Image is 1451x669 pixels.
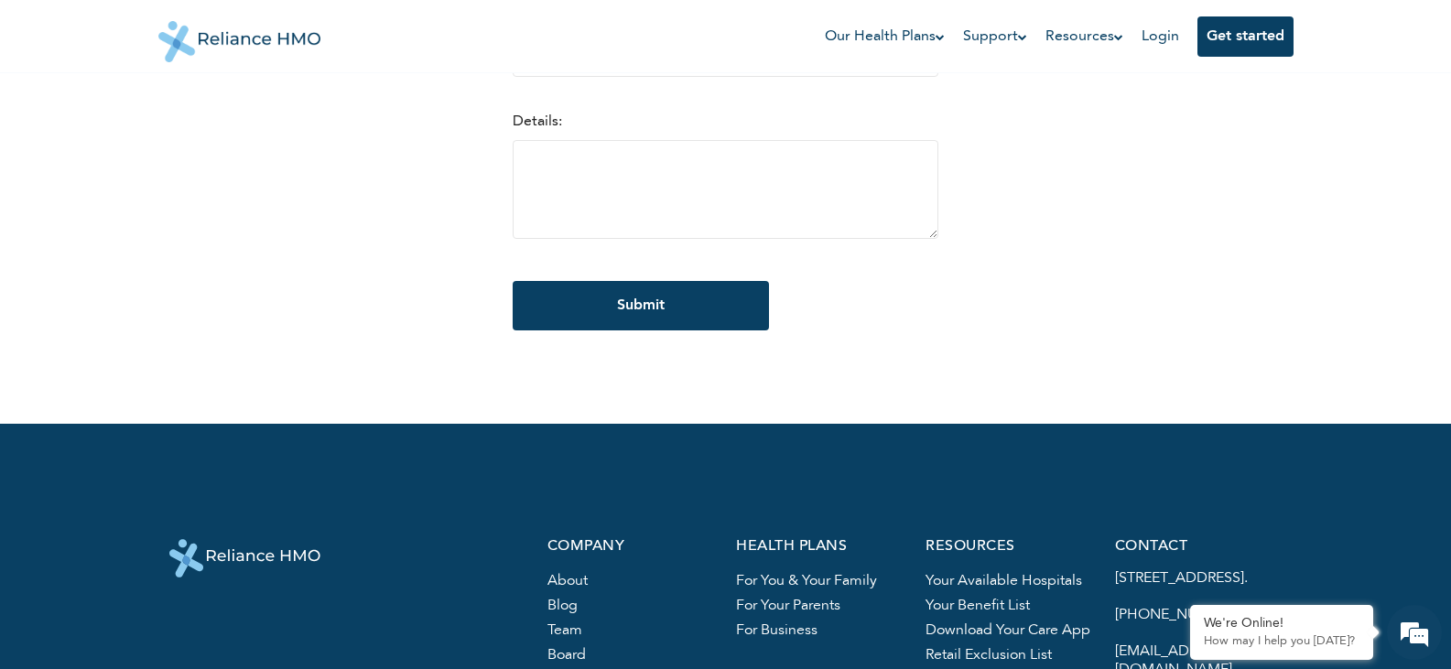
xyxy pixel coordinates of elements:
[547,574,588,588] a: About
[106,233,253,418] span: We're online!
[926,648,1052,663] a: Retail exclusion list
[169,539,320,577] img: logo-white.svg
[926,599,1030,613] a: Your benefit list
[736,539,904,555] p: health plans
[547,648,586,663] a: board
[963,26,1027,48] a: Support
[547,539,715,555] p: company
[926,539,1093,555] p: resources
[1204,616,1359,631] div: We're Online!
[95,103,308,126] div: Chat with us now
[1204,634,1359,649] p: How may I help you today?
[926,574,1082,588] a: Your available hospitals
[547,599,578,613] a: blog
[513,281,769,330] input: Submit
[300,9,344,53] div: Minimize live chat window
[179,569,350,626] div: FAQs
[736,599,840,613] a: For your parents
[1045,26,1123,48] a: Resources
[736,574,877,588] a: For you & your family
[825,26,945,48] a: Our Health Plans
[9,505,349,569] textarea: Type your message and hit 'Enter'
[1115,608,1240,622] a: [PHONE_NUMBER]
[1197,16,1294,57] button: Get started
[1115,571,1248,586] a: [STREET_ADDRESS].
[547,623,582,638] a: team
[736,623,818,638] a: For business
[1142,29,1179,44] a: Login
[9,601,179,614] span: Conversation
[926,623,1090,638] a: Download your care app
[513,114,562,129] label: Details:
[158,7,321,62] img: Reliance HMO's Logo
[1115,539,1283,555] p: contact
[34,92,74,137] img: d_794563401_company_1708531726252_794563401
